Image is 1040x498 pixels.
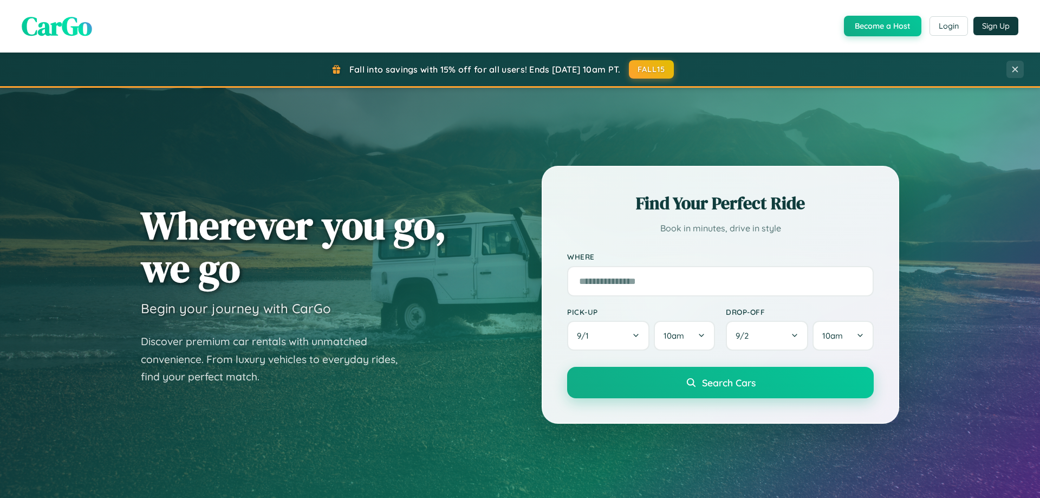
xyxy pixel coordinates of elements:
[736,331,754,341] span: 9 / 2
[664,331,684,341] span: 10am
[822,331,843,341] span: 10am
[577,331,594,341] span: 9 / 1
[654,321,715,351] button: 10am
[812,321,874,351] button: 10am
[844,16,921,36] button: Become a Host
[567,221,874,236] p: Book in minutes, drive in style
[726,307,874,316] label: Drop-off
[349,64,621,75] span: Fall into savings with 15% off for all users! Ends [DATE] 10am PT.
[929,16,968,36] button: Login
[629,60,674,79] button: FALL15
[141,333,412,386] p: Discover premium car rentals with unmatched convenience. From luxury vehicles to everyday rides, ...
[567,253,874,262] label: Where
[141,204,446,289] h1: Wherever you go, we go
[567,191,874,215] h2: Find Your Perfect Ride
[141,300,331,316] h3: Begin your journey with CarGo
[567,321,649,351] button: 9/1
[973,17,1018,35] button: Sign Up
[726,321,808,351] button: 9/2
[567,307,715,316] label: Pick-up
[702,377,756,389] span: Search Cars
[567,367,874,398] button: Search Cars
[22,8,92,44] span: CarGo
